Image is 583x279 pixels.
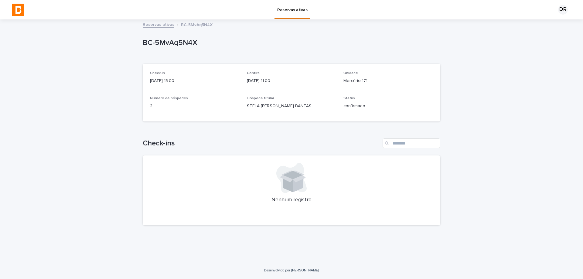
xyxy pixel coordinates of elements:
[143,21,174,28] a: Reservas ativas
[143,22,174,27] font: Reservas ativas
[181,23,213,27] font: BC-5MvAq5N4X
[559,7,566,12] font: DR
[12,4,24,16] img: NnDbqpVWR6iGvzpSnmHx
[150,97,188,100] font: Número de hóspedes
[150,104,152,108] font: 2
[247,97,274,100] font: Hóspede titular
[247,104,312,108] font: STELA [PERSON_NAME] DANTAS
[343,71,358,75] font: Unidade
[343,104,365,108] font: confirmado
[277,8,307,12] font: Reservas ativas
[343,79,367,83] font: Mercúrio 171
[247,79,270,83] font: [DATE] 11:00
[343,97,355,100] font: Status
[143,140,175,147] font: Check-ins
[150,79,174,83] font: [DATE] 15:00
[271,197,312,202] font: Nenhum registro
[383,138,440,148] input: Procurar
[264,268,319,272] a: Desenvolvido por [PERSON_NAME]
[143,39,197,46] font: BC-5MvAq5N4X
[150,71,165,75] font: Check-in
[247,71,260,75] font: Confira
